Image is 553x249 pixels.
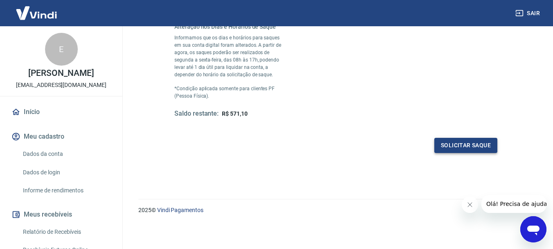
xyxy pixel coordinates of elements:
[20,182,113,199] a: Informe de rendimentos
[16,81,106,89] p: [EMAIL_ADDRESS][DOMAIN_NAME]
[157,207,203,213] a: Vindi Pagamentos
[174,34,286,78] p: Informamos que os dias e horários para saques em sua conta digital foram alterados. A partir de a...
[20,146,113,162] a: Dados da conta
[10,128,113,146] button: Meu cadastro
[174,110,219,118] h5: Saldo restante:
[174,23,286,31] h6: Alteração nos Dias e Horários de Saque
[10,103,113,121] a: Início
[5,6,69,12] span: Olá! Precisa de ajuda?
[20,164,113,181] a: Dados de login
[174,85,286,100] p: *Condição aplicada somente para clientes PF (Pessoa Física).
[462,196,478,213] iframe: Fechar mensagem
[514,6,543,21] button: Sair
[222,110,248,117] span: R$ 571,10
[10,206,113,224] button: Meus recebíveis
[434,138,497,153] button: Solicitar saque
[28,69,94,78] p: [PERSON_NAME]
[10,0,63,25] img: Vindi
[481,195,546,213] iframe: Mensagem da empresa
[20,224,113,240] a: Relatório de Recebíveis
[520,216,546,242] iframe: Botão para abrir a janela de mensagens
[138,206,533,215] p: 2025 ©
[45,33,78,66] div: E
